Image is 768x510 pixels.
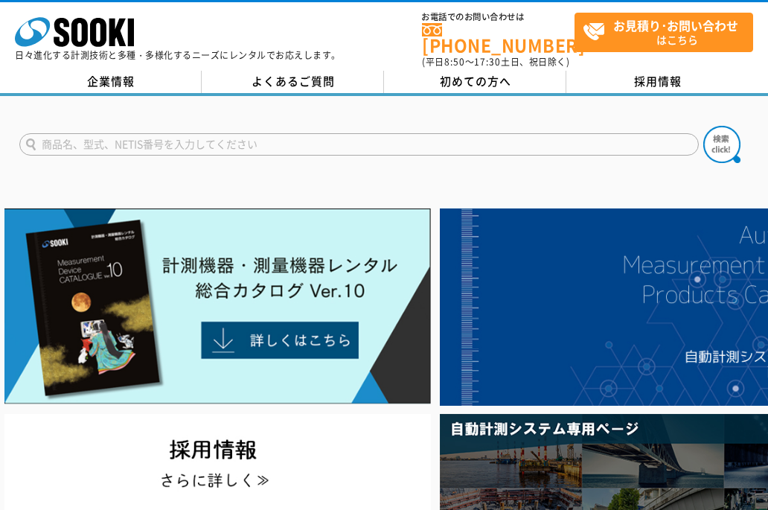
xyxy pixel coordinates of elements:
[440,73,511,89] span: 初めての方へ
[613,16,738,34] strong: お見積り･お問い合わせ
[19,133,699,156] input: 商品名、型式、NETIS番号を入力してください
[583,13,752,51] span: はこちら
[444,55,465,68] span: 8:50
[422,13,575,22] span: お電話でのお問い合わせは
[422,23,575,54] a: [PHONE_NUMBER]
[384,71,566,93] a: 初めての方へ
[15,51,341,60] p: 日々進化する計測技術と多種・多様化するニーズにレンタルでお応えします。
[474,55,501,68] span: 17:30
[575,13,753,52] a: お見積り･お問い合わせはこちら
[202,71,384,93] a: よくあるご質問
[566,71,749,93] a: 採用情報
[703,126,740,163] img: btn_search.png
[19,71,202,93] a: 企業情報
[4,208,431,404] img: Catalog Ver10
[422,55,569,68] span: (平日 ～ 土日、祝日除く)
